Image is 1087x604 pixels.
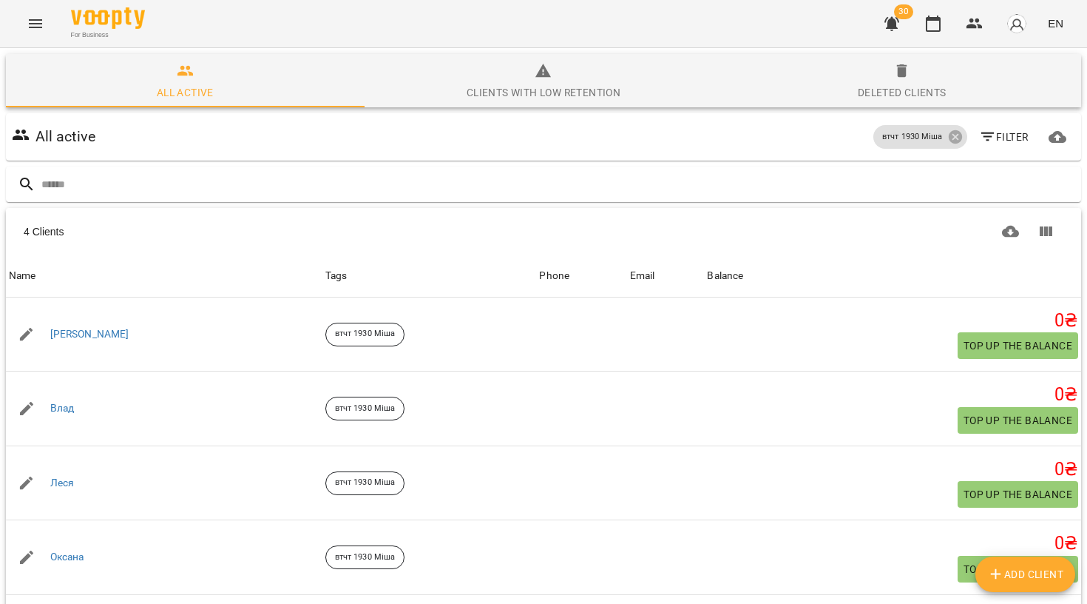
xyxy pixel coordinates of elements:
span: Top up the balance [964,486,1072,503]
div: Clients with low retention [467,84,620,101]
div: Tags [325,267,534,285]
button: Top up the balance [958,332,1078,359]
button: Top up the balance [958,407,1078,434]
h5: 0 ₴ [707,532,1078,555]
div: Balance [707,267,743,285]
div: втчт 1930 Міша [325,397,404,420]
button: Download CSV [993,214,1029,249]
button: Filter [973,124,1034,150]
span: Name [9,267,319,285]
a: Леся [50,476,75,491]
h5: 0 ₴ [707,309,1078,332]
img: avatar_s.png [1006,13,1027,34]
h5: 0 ₴ [707,458,1078,481]
p: втчт 1930 Міша [882,131,942,144]
button: Top up the balance [958,481,1078,508]
span: Top up the balance [964,412,1072,429]
div: Table Toolbar [6,208,1081,255]
div: All active [157,84,214,101]
span: 30 [894,4,913,19]
span: Add Client [987,566,1064,583]
span: Filter [979,128,1029,146]
span: Email [630,267,702,285]
button: Menu [18,6,53,41]
img: Voopty Logo [71,7,145,29]
a: Оксана [50,550,84,565]
a: Влад [50,401,75,416]
div: Email [630,267,655,285]
h5: 0 ₴ [707,383,1078,406]
span: Top up the balance [964,560,1072,578]
div: Sort [539,267,569,285]
span: EN [1048,16,1063,31]
button: EN [1042,10,1069,37]
div: Sort [630,267,655,285]
h6: All active [35,125,95,148]
span: Balance [707,267,1078,285]
div: Name [9,267,36,285]
span: Top up the balance [964,337,1072,355]
div: Sort [707,267,743,285]
p: втчт 1930 Міша [335,477,395,489]
div: Deleted clients [858,84,947,101]
div: втчт 1930 Міша [873,125,966,149]
p: втчт 1930 Міша [335,328,395,340]
button: Top up the balance [958,556,1078,583]
div: 4 Clients [24,224,529,239]
p: втчт 1930 Міша [335,551,395,564]
p: втчт 1930 Міша [335,403,395,415]
span: For Business [71,30,145,40]
button: Show columns [1028,214,1063,249]
div: втчт 1930 Міша [325,323,404,346]
div: втчт 1930 Міша [325,472,404,495]
button: Add Client [975,557,1076,592]
a: [PERSON_NAME] [50,327,129,342]
span: Phone [539,267,623,285]
div: втчт 1930 Міша [325,546,404,569]
div: Phone [539,267,569,285]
